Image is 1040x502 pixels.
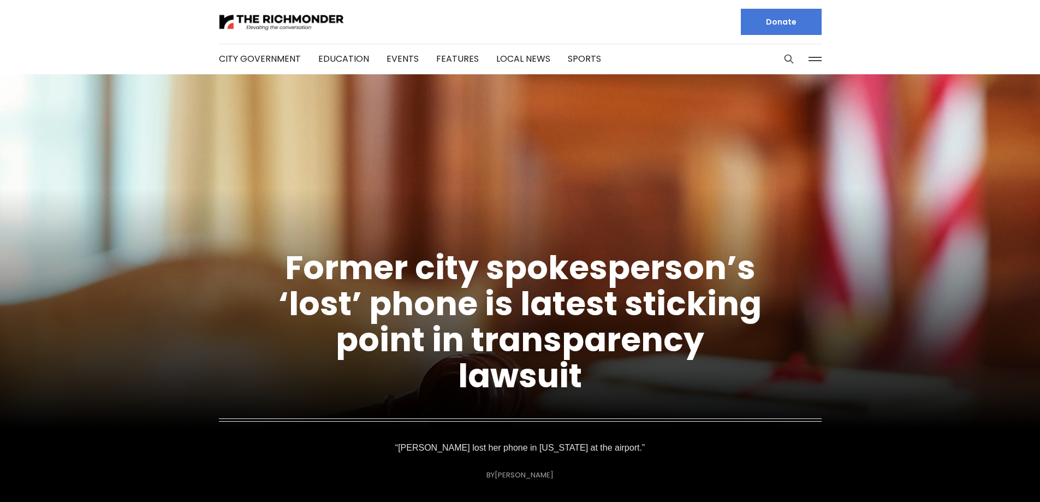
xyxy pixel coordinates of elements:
[219,13,344,32] img: The Richmonder
[486,471,554,479] div: By
[741,9,822,35] a: Donate
[496,52,550,65] a: Local News
[948,448,1040,502] iframe: portal-trigger
[495,470,554,480] a: [PERSON_NAME]
[568,52,601,65] a: Sports
[318,52,369,65] a: Education
[397,440,643,456] p: “[PERSON_NAME] lost her phone in [US_STATE] at the airport.”
[278,245,762,399] a: Former city spokesperson’s ‘lost’ phone is latest sticking point in transparency lawsuit
[436,52,479,65] a: Features
[781,51,797,67] button: Search this site
[387,52,419,65] a: Events
[219,52,301,65] a: City Government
